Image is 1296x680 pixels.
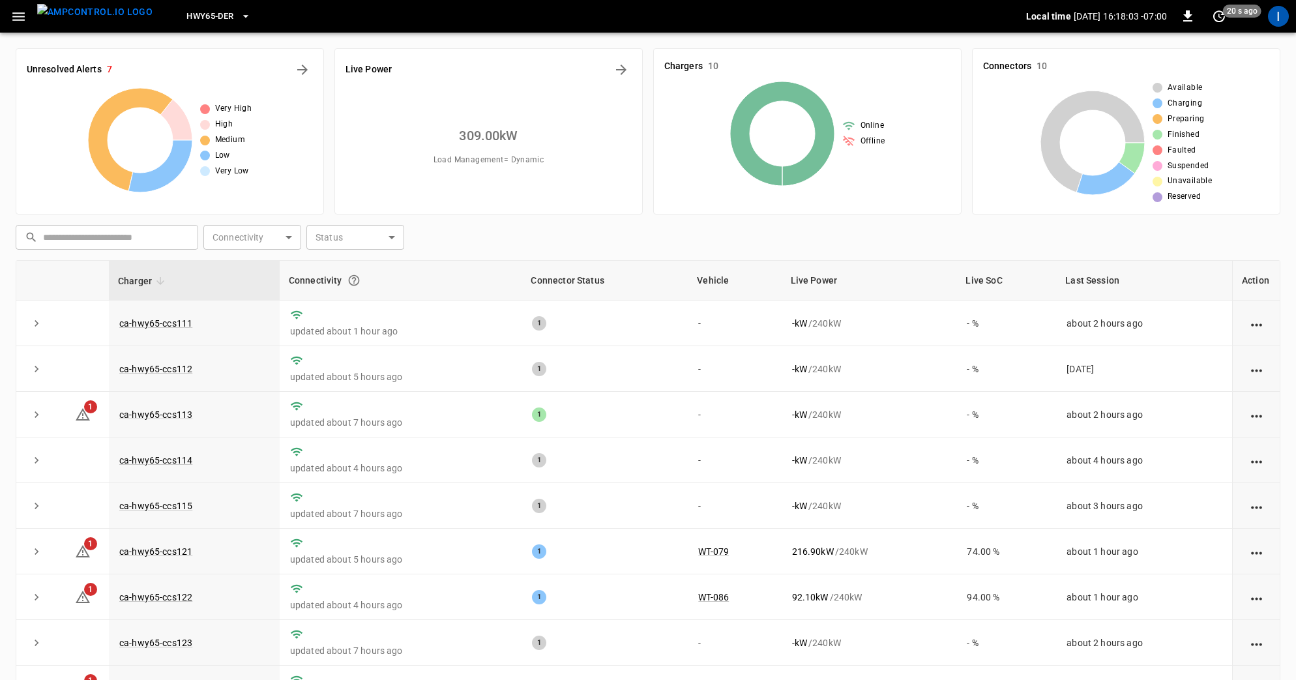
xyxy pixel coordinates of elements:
td: - [688,346,781,392]
h6: Connectors [983,59,1031,74]
p: 216.90 kW [792,545,834,558]
span: HWY65-DER [186,9,233,24]
th: Live Power [782,261,957,301]
button: expand row [27,451,46,470]
button: expand row [27,633,46,653]
h6: 309.00 kW [459,125,518,146]
span: Charger [118,273,169,289]
span: Charging [1168,97,1202,110]
td: about 1 hour ago [1056,529,1232,574]
span: Suspended [1168,160,1209,173]
a: WT-086 [698,592,729,602]
div: / 240 kW [792,362,947,376]
div: action cell options [1248,636,1265,649]
th: Last Session [1056,261,1232,301]
p: updated about 4 hours ago [290,599,512,612]
button: expand row [27,542,46,561]
span: Very Low [215,165,249,178]
p: updated about 4 hours ago [290,462,512,475]
div: 1 [532,362,546,376]
div: action cell options [1248,591,1265,604]
th: Live SoC [956,261,1056,301]
span: Unavailable [1168,175,1212,188]
button: Connection between the charger and our software. [342,269,366,292]
div: action cell options [1248,317,1265,330]
td: - % [956,392,1056,437]
a: ca-hwy65-ccs113 [119,409,192,420]
p: 92.10 kW [792,591,829,604]
span: Preparing [1168,113,1205,126]
h6: 7 [107,63,112,77]
p: updated about 5 hours ago [290,553,512,566]
td: - % [956,620,1056,666]
p: - kW [792,408,807,421]
span: Faulted [1168,144,1196,157]
span: 1 [84,400,97,413]
td: about 4 hours ago [1056,437,1232,483]
td: - [688,620,781,666]
div: / 240 kW [792,499,947,512]
h6: 10 [1037,59,1047,74]
td: - [688,301,781,346]
button: set refresh interval [1209,6,1230,27]
p: updated about 7 hours ago [290,644,512,657]
button: All Alerts [292,59,313,80]
div: / 240 kW [792,545,947,558]
div: action cell options [1248,454,1265,467]
p: updated about 7 hours ago [290,507,512,520]
p: updated about 1 hour ago [290,325,512,338]
th: Vehicle [688,261,781,301]
td: - [688,437,781,483]
span: Very High [215,102,252,115]
div: 1 [532,499,546,513]
div: 1 [532,453,546,467]
a: ca-hwy65-ccs114 [119,455,192,466]
p: updated about 7 hours ago [290,416,512,429]
div: 1 [532,590,546,604]
a: WT-079 [698,546,729,557]
div: action cell options [1248,499,1265,512]
span: 1 [84,537,97,550]
a: ca-hwy65-ccs111 [119,318,192,329]
td: [DATE] [1056,346,1232,392]
h6: Unresolved Alerts [27,63,102,77]
td: about 2 hours ago [1056,392,1232,437]
th: Connector Status [522,261,688,301]
td: 94.00 % [956,574,1056,620]
button: HWY65-DER [181,4,256,29]
p: [DATE] 16:18:03 -07:00 [1074,10,1167,23]
button: expand row [27,496,46,516]
a: ca-hwy65-ccs123 [119,638,192,648]
p: - kW [792,317,807,330]
button: expand row [27,405,46,424]
div: / 240 kW [792,408,947,421]
a: 1 [75,591,91,602]
p: updated about 5 hours ago [290,370,512,383]
h6: 10 [708,59,718,74]
td: about 2 hours ago [1056,620,1232,666]
div: 1 [532,544,546,559]
div: / 240 kW [792,636,947,649]
div: action cell options [1248,362,1265,376]
div: 1 [532,316,546,331]
div: / 240 kW [792,317,947,330]
td: - % [956,437,1056,483]
td: - % [956,301,1056,346]
span: Medium [215,134,245,147]
th: Action [1232,261,1280,301]
span: High [215,118,233,131]
span: 20 s ago [1223,5,1261,18]
span: Low [215,149,230,162]
div: action cell options [1248,408,1265,421]
span: Finished [1168,128,1200,141]
h6: Live Power [346,63,392,77]
span: Available [1168,81,1203,95]
h6: Chargers [664,59,703,74]
a: ca-hwy65-ccs115 [119,501,192,511]
div: Connectivity [289,269,513,292]
td: - [688,483,781,529]
p: - kW [792,636,807,649]
a: ca-hwy65-ccs121 [119,546,192,557]
span: 1 [84,583,97,596]
div: action cell options [1248,545,1265,558]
